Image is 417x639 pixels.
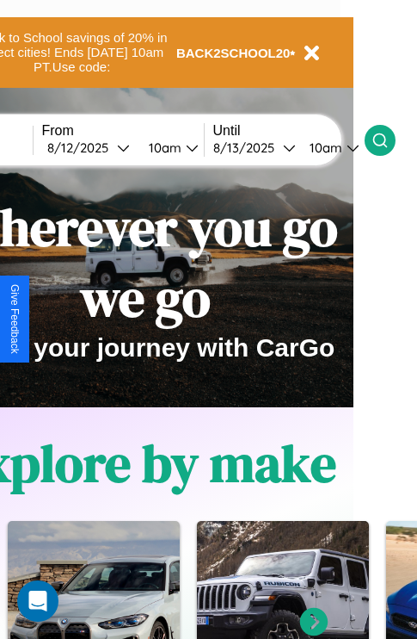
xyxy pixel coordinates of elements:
button: 10am [296,139,365,157]
div: Give Feedback [9,284,21,354]
b: BACK2SCHOOL20 [176,46,291,60]
div: 8 / 13 / 2025 [213,140,283,156]
div: 8 / 12 / 2025 [47,140,117,156]
label: From [42,123,204,139]
div: Open Intercom Messenger [17,580,58,622]
div: 10am [140,140,186,156]
label: Until [213,123,365,139]
button: 10am [135,139,204,157]
button: 8/12/2025 [42,139,135,157]
div: 10am [301,140,346,156]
